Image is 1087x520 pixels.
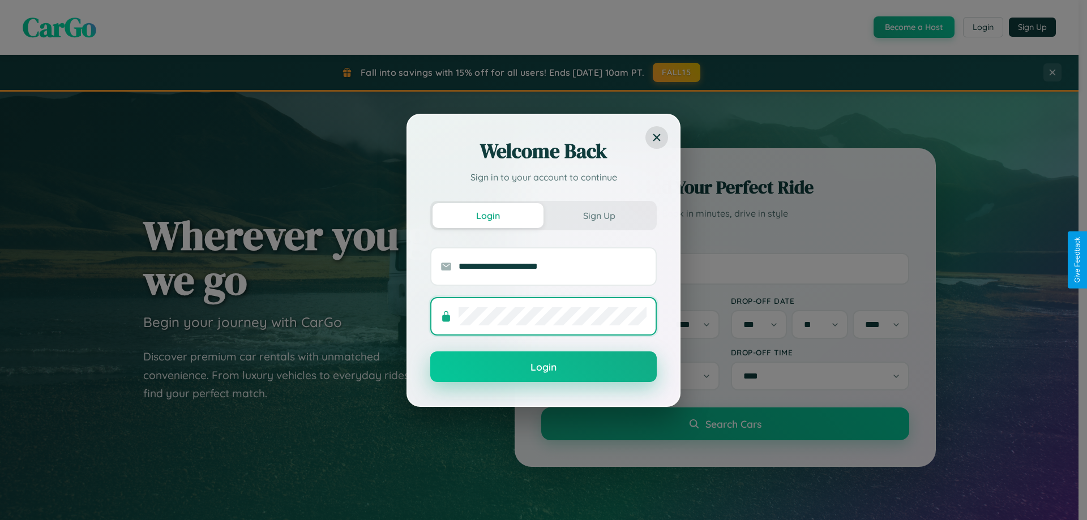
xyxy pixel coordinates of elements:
button: Sign Up [543,203,654,228]
button: Login [433,203,543,228]
div: Give Feedback [1073,237,1081,283]
p: Sign in to your account to continue [430,170,657,184]
button: Login [430,351,657,382]
h2: Welcome Back [430,137,657,165]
